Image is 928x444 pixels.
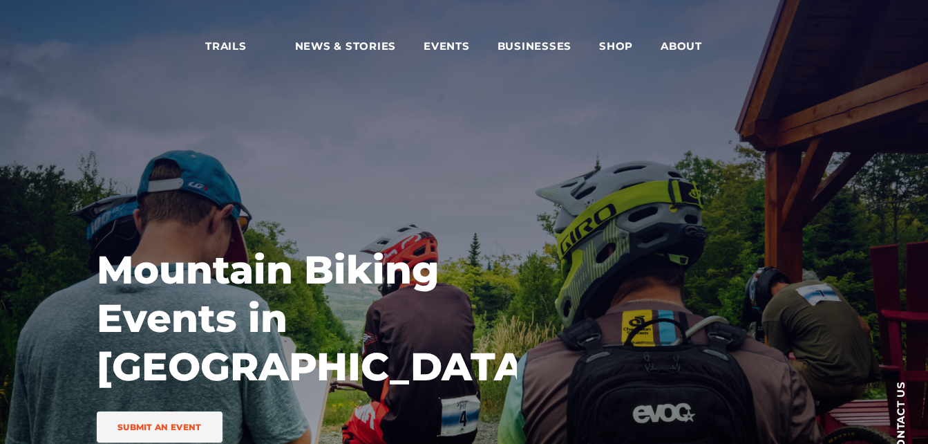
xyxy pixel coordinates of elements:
[117,422,202,432] span: Submit an event
[498,39,572,53] span: Businesses
[97,246,517,391] h1: Mountain Biking Events in [GEOGRAPHIC_DATA]
[424,39,470,53] span: Events
[661,39,723,53] span: About
[205,39,267,53] span: Trails
[295,39,397,53] span: News & Stories
[599,39,633,53] span: Shop
[97,411,222,443] a: Submit an event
